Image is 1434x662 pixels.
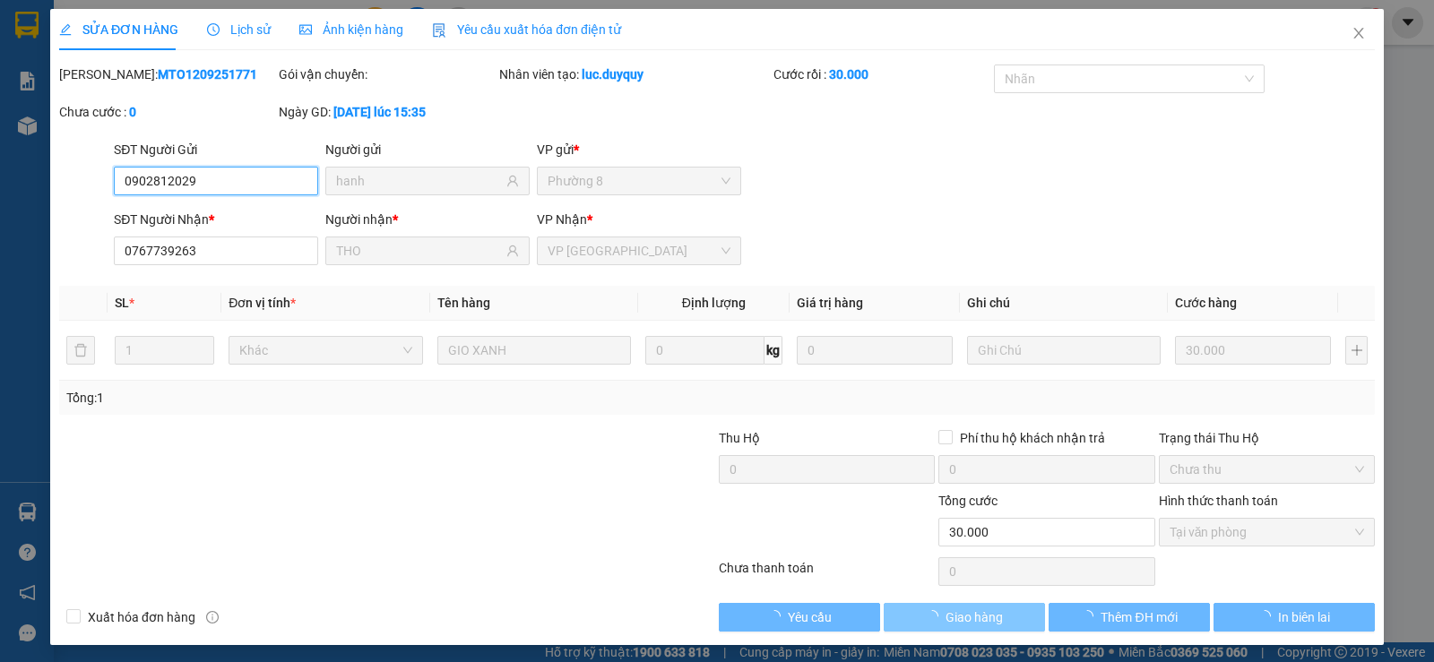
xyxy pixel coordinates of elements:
button: delete [66,336,95,365]
span: Xuất hóa đơn hàng [81,607,203,627]
span: edit [59,23,72,36]
b: luc.duyquy [582,67,644,82]
input: 0 [797,336,953,365]
b: 30.000 [829,67,868,82]
img: icon [432,23,446,38]
div: VP gửi [537,140,741,159]
th: Ghi chú [960,286,1168,321]
button: Giao hàng [884,603,1045,632]
input: Ghi Chú [967,336,1161,365]
span: Cước hàng [1175,296,1237,310]
div: [PERSON_NAME] [PERSON_NAME] [209,12,354,49]
div: Chưa thanh toán [717,558,937,589]
div: Nhân viên tạo: [499,64,771,84]
span: Yêu cầu [788,607,832,627]
span: In biên lai [1278,607,1330,627]
span: Phí thu hộ khách nhận trả [953,428,1112,448]
span: Phường 8 [548,168,730,194]
div: Ngày GD: [279,102,495,122]
span: loading [1258,610,1278,623]
input: Tên người nhận [336,241,503,261]
span: loading [768,610,788,623]
span: Thu Hộ [719,431,760,445]
span: SỬA ĐƠN HÀNG [59,22,178,37]
span: loading [926,610,946,623]
td: [DOMAIN_NAME] [203,56,360,82]
input: VD: Bàn, Ghế [437,336,631,365]
button: In biên lai [1214,603,1375,632]
div: [PERSON_NAME]: [59,64,275,84]
span: Khác [239,337,411,364]
div: Trạng thái Thu Hộ [1159,428,1375,448]
span: Tại văn phòng [1170,519,1364,546]
span: close [1352,26,1366,40]
b: [DATE] lúc 15:35 [333,105,426,119]
div: Cước rồi : [773,64,989,84]
div: Người nhận [325,210,530,229]
span: Tổng cước [938,494,998,508]
button: Close [1334,9,1384,59]
span: Yêu cầu xuất hóa đơn điện tử [432,22,621,37]
span: Đơn vị tính [229,296,296,310]
div: Chưa cước : [59,102,275,122]
span: loading [1081,610,1101,623]
button: Thêm ĐH mới [1049,603,1210,632]
span: VP Nhận [537,212,587,227]
span: Lịch sử [207,22,271,37]
span: Giao hàng [946,607,1003,627]
span: user [506,175,519,187]
span: Thêm ĐH mới [1101,607,1177,627]
span: Giá trị hàng [797,296,863,310]
b: MTO1209251771 [158,67,257,82]
input: 0 [1175,336,1331,365]
div: SĐT Người Gửi [114,140,318,159]
span: Chưa thu [1170,456,1364,483]
span: Định lượng [682,296,746,310]
span: Ảnh kiện hàng [299,22,403,37]
span: VP Sài Gòn [548,237,730,264]
span: info-circle [206,611,219,623]
span: Tên hàng [437,296,490,310]
span: picture [299,23,312,36]
div: SĐT Người Nhận [114,210,318,229]
span: clock-circle [207,23,220,36]
button: plus [1345,336,1368,365]
b: 0 [129,105,136,119]
span: kg [765,336,782,365]
button: Yêu cầu [719,603,880,632]
span: user [506,245,519,257]
span: SL [115,296,129,310]
label: Hình thức thanh toán [1159,494,1278,508]
div: Người gửi [325,140,530,159]
div: Tổng: 1 [66,388,555,408]
td: Duy Quý [9,56,203,82]
input: Tên người gửi [336,171,503,191]
div: Gói vận chuyển: [279,64,495,84]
